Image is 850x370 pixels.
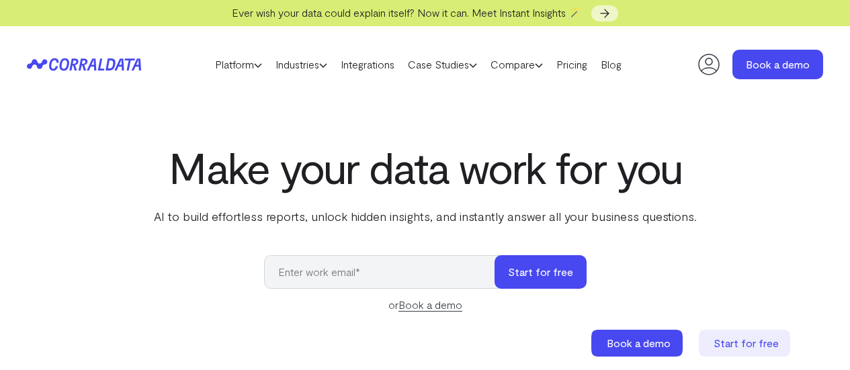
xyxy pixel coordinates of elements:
[594,54,628,75] a: Blog
[732,50,823,79] a: Book a demo
[398,298,462,312] a: Book a demo
[401,54,484,75] a: Case Studies
[264,255,508,289] input: Enter work email*
[495,255,587,289] button: Start for free
[699,330,793,357] a: Start for free
[550,54,594,75] a: Pricing
[264,297,587,313] div: or
[714,336,779,349] span: Start for free
[151,143,699,191] h1: Make your data work for you
[208,54,269,75] a: Platform
[269,54,334,75] a: Industries
[232,6,582,19] span: Ever wish your data could explain itself? Now it can. Meet Instant Insights 🪄
[151,207,699,225] p: AI to build effortless reports, unlock hidden insights, and instantly answer all your business qu...
[607,336,671,349] span: Book a demo
[484,54,550,75] a: Compare
[334,54,401,75] a: Integrations
[591,330,685,357] a: Book a demo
